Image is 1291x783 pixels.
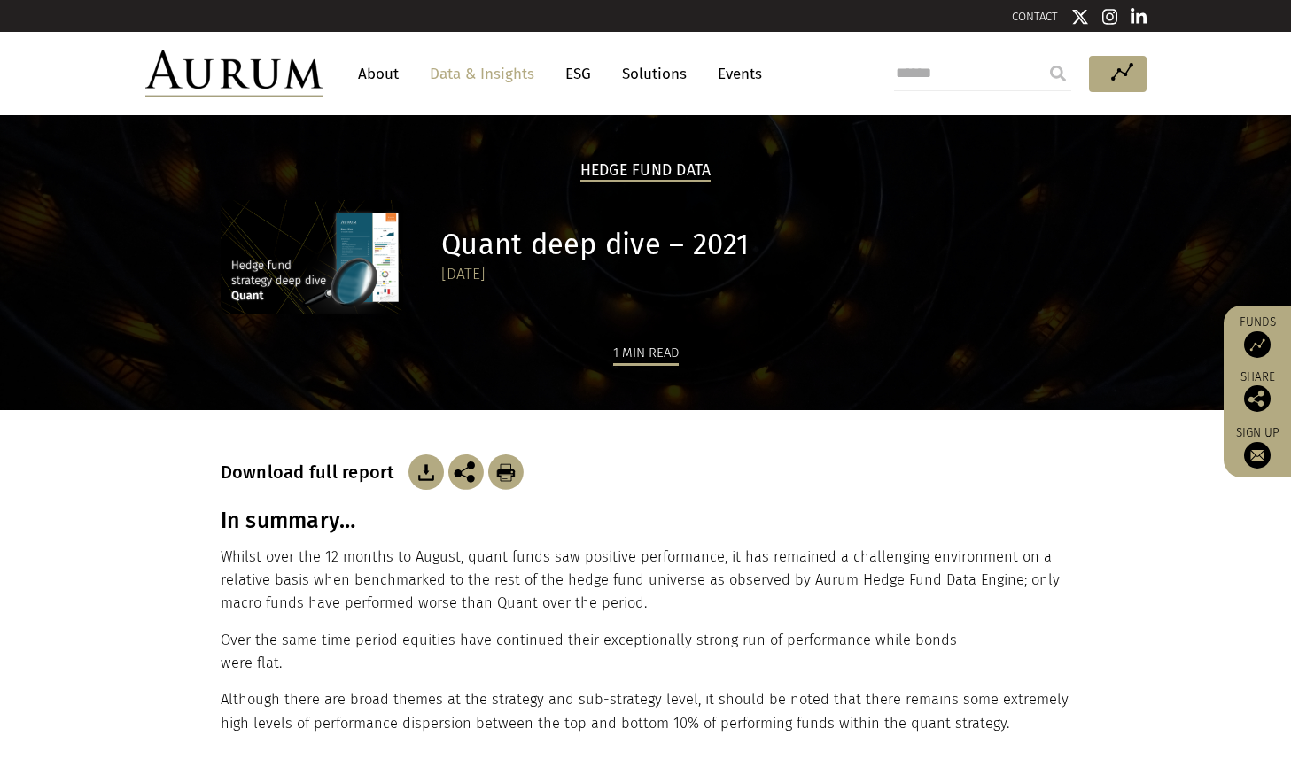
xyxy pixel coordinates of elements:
h3: Download full report [221,461,404,483]
img: Aurum [145,50,323,97]
p: Although there are broad themes at the strategy and sub-strategy level, it should be noted that t... [221,688,1071,735]
img: Download Article [488,454,524,490]
img: Twitter icon [1071,8,1089,26]
img: Instagram icon [1102,8,1118,26]
h2: Hedge Fund Data [580,161,712,182]
a: Events [709,58,762,90]
h3: In summary… [221,508,1071,534]
img: Linkedin icon [1131,8,1147,26]
a: CONTACT [1012,10,1058,23]
h1: Quant deep dive – 2021 [441,228,1066,262]
p: Whilst over the 12 months to August, quant funds saw positive performance, it has remained a chal... [221,546,1071,616]
img: Sign up to our newsletter [1244,442,1271,469]
img: Access Funds [1244,331,1271,358]
div: [DATE] [441,262,1066,287]
img: Share this post [448,454,484,490]
img: Share this post [1244,385,1271,412]
div: 1 min read [613,342,679,366]
div: Share [1233,371,1282,412]
a: About [349,58,408,90]
a: Solutions [613,58,696,90]
a: Sign up [1233,425,1282,469]
input: Submit [1040,56,1076,91]
p: Over the same time period equities have continued their exceptionally strong run of performance w... [221,629,1071,676]
a: ESG [556,58,600,90]
img: Download Article [408,454,444,490]
a: Funds [1233,314,1282,358]
a: Data & Insights [421,58,543,90]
